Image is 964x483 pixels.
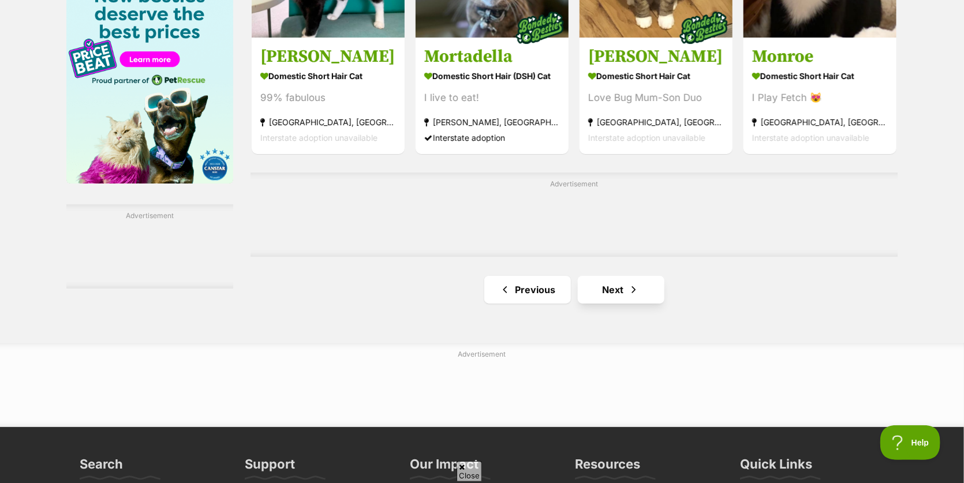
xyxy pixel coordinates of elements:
a: [PERSON_NAME] Domestic Short Hair Cat Love Bug Mum-Son Duo [GEOGRAPHIC_DATA], [GEOGRAPHIC_DATA] I... [580,37,733,154]
div: Interstate adoption [424,130,560,145]
iframe: Help Scout Beacon - Open [880,425,941,460]
span: Interstate adoption unavailable [752,133,869,143]
strong: [GEOGRAPHIC_DATA], [GEOGRAPHIC_DATA] [588,114,724,130]
a: Monroe Domestic Short Hair Cat I Play Fetch 😻 [GEOGRAPHIC_DATA], [GEOGRAPHIC_DATA] Interstate ado... [743,37,896,154]
a: Mortadella Domestic Short Hair (DSH) Cat I live to eat! [PERSON_NAME], [GEOGRAPHIC_DATA] Intersta... [416,37,569,154]
div: Advertisement [251,173,898,257]
h3: [PERSON_NAME] [260,46,396,68]
a: Next page [578,276,664,304]
span: Interstate adoption unavailable [588,133,705,143]
a: Previous page [484,276,571,304]
h3: Search [80,456,123,479]
strong: [GEOGRAPHIC_DATA], [GEOGRAPHIC_DATA] [260,114,396,130]
h3: Our Impact [410,456,479,479]
h3: Quick Links [740,456,812,479]
nav: Pagination [251,276,898,304]
div: Advertisement [66,204,233,289]
div: I live to eat! [424,90,560,106]
h3: Resources [575,456,640,479]
div: I Play Fetch 😻 [752,90,888,106]
h3: Monroe [752,46,888,68]
div: Love Bug Mum-Son Duo [588,90,724,106]
strong: [GEOGRAPHIC_DATA], [GEOGRAPHIC_DATA] [752,114,888,130]
span: Interstate adoption unavailable [260,133,378,143]
h3: Mortadella [424,46,560,68]
a: [PERSON_NAME] Domestic Short Hair Cat 99% fabulous [GEOGRAPHIC_DATA], [GEOGRAPHIC_DATA] Interstat... [252,37,405,154]
strong: Domestic Short Hair (DSH) Cat [424,68,560,84]
div: 99% fabulous [260,90,396,106]
h3: Support [245,456,295,479]
strong: Domestic Short Hair Cat [588,68,724,84]
span: Close [457,461,482,481]
strong: Domestic Short Hair Cat [752,68,888,84]
strong: [PERSON_NAME], [GEOGRAPHIC_DATA] [424,114,560,130]
strong: Domestic Short Hair Cat [260,68,396,84]
h3: [PERSON_NAME] [588,46,724,68]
